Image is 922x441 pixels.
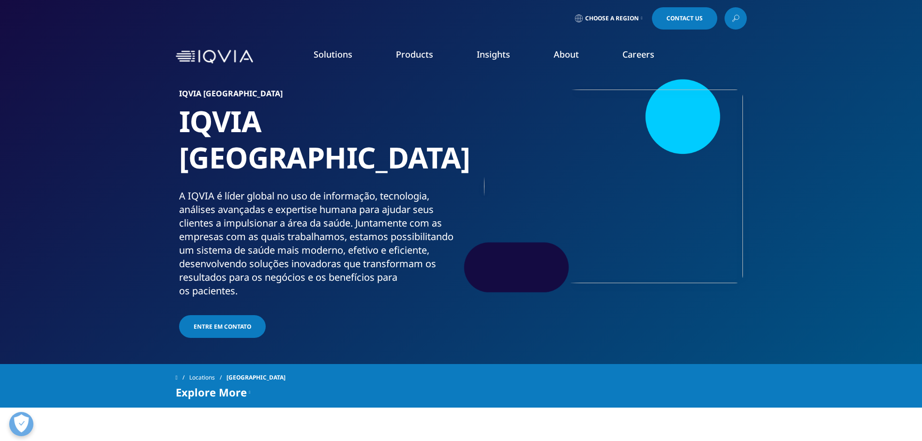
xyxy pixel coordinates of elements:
nav: Primary [257,34,747,79]
button: Abrir preferências [9,412,33,436]
a: Careers [622,48,654,60]
h1: IQVIA [GEOGRAPHIC_DATA] [179,103,457,189]
a: Solutions [314,48,352,60]
span: [GEOGRAPHIC_DATA] [227,369,286,386]
div: A IQVIA é líder global no uso de informação, tecnologia, análises avançadas e expertise humana pa... [179,189,457,298]
a: Insights [477,48,510,60]
span: Explore More [176,386,247,398]
span: Contact Us [666,15,703,21]
a: Locations [189,369,227,386]
a: Products [396,48,433,60]
a: Entre em contato [179,315,266,338]
img: 106_small-group-discussion.jpg [484,90,743,283]
h6: IQVIA [GEOGRAPHIC_DATA] [179,90,457,103]
a: Contact Us [652,7,717,30]
span: Entre em contato [194,322,251,331]
a: About [554,48,579,60]
span: Choose a Region [585,15,639,22]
